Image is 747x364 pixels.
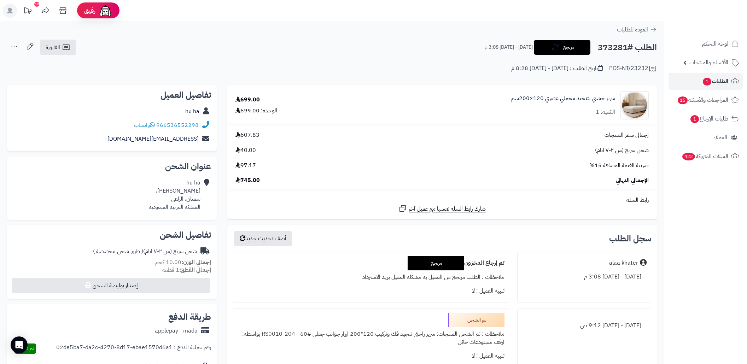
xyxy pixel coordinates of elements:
[609,64,657,73] div: POS-NT/23232
[398,204,486,213] a: شارك رابط السلة نفسها مع عميل آخر
[238,270,504,284] div: ملاحظات : الطلب مرتجع من العميل به مشكلة العميل يريد الاسترداد
[238,284,504,298] div: تنبيه العميل : لا
[616,176,649,184] span: الإجمالي النهائي
[235,107,277,115] div: الوحدة: 699.00
[235,146,256,154] span: 40.00
[448,313,504,327] div: تم الشحن
[534,40,590,55] button: مرتجع
[84,6,95,15] span: رفيق
[702,39,728,49] span: لوحة التحكم
[34,2,39,7] div: 10
[605,131,649,139] span: إجمالي سعر المنتجات
[168,313,211,321] h2: طريقة الدفع
[598,40,657,55] h2: الطلب #373281
[703,78,711,86] span: 1
[234,231,292,246] button: أضف تحديث جديد
[682,153,695,160] span: 422
[609,259,638,267] div: alaa khater
[156,121,199,129] a: 966536552298
[107,135,199,143] a: [EMAIL_ADDRESS][DOMAIN_NAME]
[162,266,211,274] small: 1 قطعة
[13,231,211,239] h2: تفاصيل الشحن
[238,327,504,349] div: ملاحظات : تم الشحن المنتجات: سرير راحتى تنجيد فك وتركيب 120*200 ازرار جوانب جملى #60 - RS0010-204...
[185,107,199,116] a: hu ha
[669,73,743,90] a: الطلبات1
[11,336,28,353] div: Open Intercom Messenger
[235,131,259,139] span: 607.83
[677,95,728,105] span: المراجعات والأسئلة
[98,4,112,18] img: ai-face.png
[669,92,743,108] a: المراجعات والأسئلة15
[56,344,211,354] div: رقم عملية الدفع : 02de5ba7-da2c-4270-8d17-ebae1570d6a1
[235,162,256,170] span: 97.17
[511,94,615,102] a: سرير خشبي بتنجيد مخملي عصري 120×200سم
[408,256,464,270] div: مرتجع
[669,148,743,165] a: السلات المتروكة422
[93,247,197,256] div: شحن سريع (من ٢-٧ ايام)
[155,258,211,266] small: 10.00 كجم
[702,76,728,86] span: الطلبات
[40,40,76,55] a: الفاتورة
[678,96,688,104] span: 15
[522,270,647,284] div: [DATE] - [DATE] 3:08 م
[699,19,740,34] img: logo-2.png
[689,58,728,67] span: الأقسام والمنتجات
[669,110,743,127] a: طلبات الإرجاع1
[235,96,260,104] div: 699.00
[485,44,533,51] small: [DATE] - [DATE] 3:08 م
[181,258,211,266] strong: إجمالي الوزن:
[13,91,211,99] h2: تفاصيل العميل
[669,35,743,52] a: لوحة التحكم
[409,205,486,213] span: شارك رابط السلة نفسها مع عميل آخر
[690,114,728,124] span: طلبات الإرجاع
[522,319,647,333] div: [DATE] - [DATE] 9:12 ص
[669,129,743,146] a: العملاء
[596,108,615,116] div: الكمية: 1
[19,4,36,19] a: تحديثات المنصة
[46,43,60,52] span: الفاتورة
[617,25,648,34] span: العودة للطلبات
[149,179,200,211] div: hu ha [PERSON_NAME]، سمنان، الزلفي المملكة العربية السعودية
[464,259,504,267] b: تم إرجاع المخزون
[134,121,155,129] a: واتساب
[179,266,211,274] strong: إجمالي القطع:
[230,196,654,204] div: رابط السلة
[595,146,649,154] span: شحن سريع (من ٢-٧ ايام)
[13,162,211,171] h2: عنوان الشحن
[12,278,210,293] button: إصدار بوليصة الشحن
[238,349,504,363] div: تنبيه العميل : لا
[155,327,198,335] div: applepay - mada
[621,91,648,119] img: 1756212244-1-90x90.jpg
[235,176,260,184] span: 745.00
[617,25,657,34] a: العودة للطلبات
[713,133,727,142] span: العملاء
[589,162,649,170] span: ضريبة القيمة المضافة 15%
[511,64,603,72] div: تاريخ الطلب : [DATE] - [DATE] 8:28 م
[609,234,651,243] h3: سجل الطلب
[690,115,699,123] span: 1
[682,151,728,161] span: السلات المتروكة
[93,247,143,256] span: ( طرق شحن مخصصة )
